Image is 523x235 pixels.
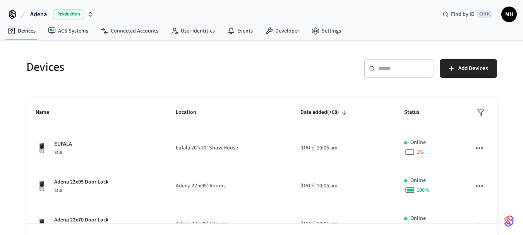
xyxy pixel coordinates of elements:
[36,218,48,230] img: Yale Assure Touchscreen Wifi Smart Lock, Satin Nickel, Front
[458,63,488,74] span: Add Devices
[176,182,281,190] p: Adena 22’x95’ Rooms
[404,106,429,118] span: Status
[300,106,349,118] span: Date added(+08)
[54,149,62,156] span: Yale
[176,144,281,152] p: Eufala 20’x70’ Show House
[436,7,498,21] div: Find by IDCtrl K
[300,182,386,190] p: [DATE] 10:05 am
[410,177,426,185] p: Online
[417,186,429,194] span: 100 %
[54,140,72,148] p: EUFALA
[410,139,426,147] p: Online
[36,180,48,192] img: Yale Assure Touchscreen Wifi Smart Lock, Satin Nickel, Front
[165,24,221,38] a: User Identities
[54,187,62,194] span: Yale
[42,24,94,38] a: ACS Systems
[305,24,347,38] a: Settings
[176,106,206,118] span: Location
[221,24,259,38] a: Events
[417,148,424,156] span: 1 %
[501,7,517,22] button: MH
[2,24,42,38] a: Devices
[54,178,108,186] p: Adena 22x95 Door Lock
[440,59,497,78] button: Add Devices
[451,10,475,18] span: Find by ID
[259,24,305,38] a: Developer
[502,7,516,21] span: MH
[300,220,386,228] p: [DATE] 10:05 am
[30,10,47,19] span: Adena
[410,214,426,223] p: Online
[504,215,514,227] img: SeamLogoGradient.69752ec5.svg
[54,216,108,224] p: Adena 22x70 Door Lock
[300,144,386,152] p: [DATE] 10:05 am
[176,220,281,228] p: Adena 22’x70’ 5Rooms
[36,142,48,154] img: Yale Assure Touchscreen Wifi Smart Lock, Satin Nickel, Front
[26,59,257,75] h5: Devices
[477,10,492,18] span: Ctrl K
[53,9,84,19] span: Production
[94,24,165,38] a: Connected Accounts
[36,106,59,118] span: Name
